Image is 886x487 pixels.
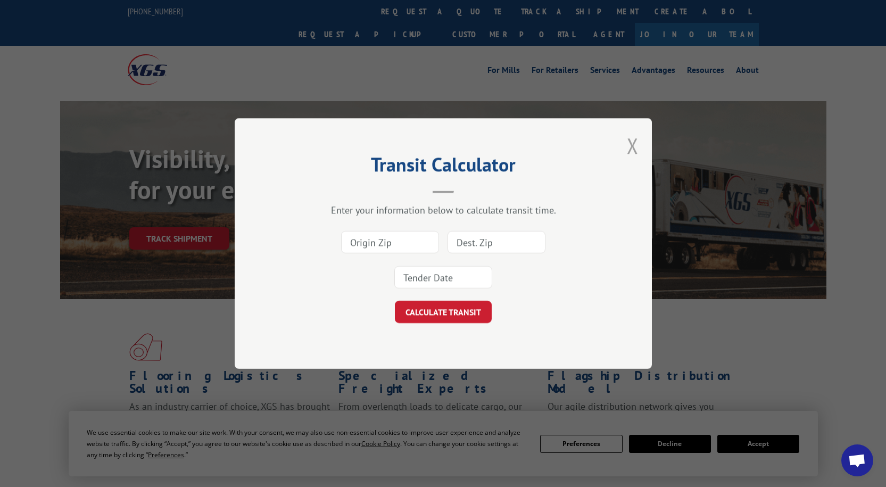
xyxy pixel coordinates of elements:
input: Dest. Zip [448,231,545,253]
h2: Transit Calculator [288,157,599,177]
div: Open chat [841,444,873,476]
button: CALCULATE TRANSIT [395,301,492,323]
div: Enter your information below to calculate transit time. [288,204,599,216]
input: Origin Zip [341,231,439,253]
input: Tender Date [394,266,492,288]
button: Close modal [627,131,639,160]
